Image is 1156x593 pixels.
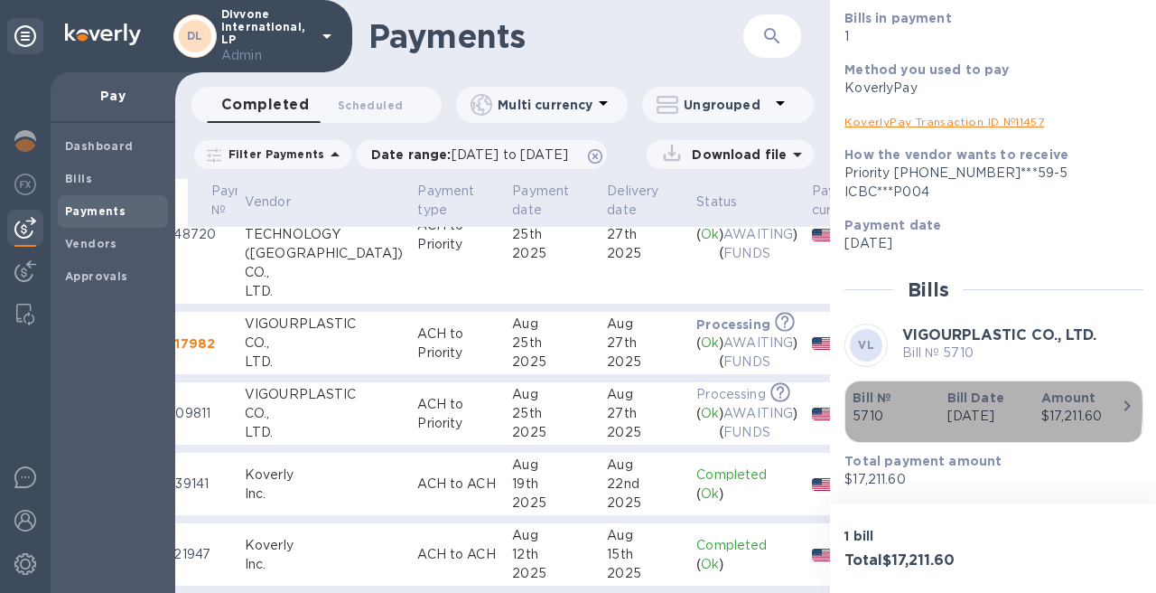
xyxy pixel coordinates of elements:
[853,391,891,405] b: Bill №
[812,549,836,561] img: USD
[844,381,1143,443] button: Bill №5710Bill Date[DATE]Amount$17,211.60
[723,334,793,372] p: AWAITING FUNDS
[65,172,92,185] b: Bills
[512,564,592,583] div: 2025
[417,182,474,220] p: Payment type
[696,485,797,504] div: ( )
[417,182,498,220] span: Payment type
[844,115,1044,128] a: KoverlyPay Transaction ID № 11457
[696,555,797,574] div: ( )
[512,244,592,263] div: 2025
[684,96,769,114] p: Ungrouped
[696,404,797,442] div: ( ) ( )
[65,204,126,218] b: Payments
[245,225,404,244] div: TECHNOLOGY
[512,545,592,564] div: 12th
[245,385,404,404] div: VIGOURPLASTIC
[65,237,117,250] b: Vendors
[14,174,36,195] img: Foreign exchange
[417,395,498,433] p: ACH to Priority
[902,344,1096,362] p: Bill № 5710
[1041,407,1121,426] div: $17,211.60
[221,146,324,162] p: Filter Payments
[607,182,658,220] p: Delivery date
[512,475,592,494] div: 19th
[245,404,404,423] div: CO.,
[696,536,797,555] p: Completed
[696,385,765,404] p: Processing
[844,218,941,232] b: Payment date
[723,225,793,263] p: AWAITING FUNDS
[701,485,719,504] p: Ok
[150,404,230,423] p: 07709811
[245,315,404,334] div: VIGOURPLASTIC
[908,278,948,301] h2: Bills
[150,334,230,353] p: 25917982
[696,466,797,485] p: Completed
[1041,391,1096,405] b: Amount
[812,478,836,491] img: USD
[844,11,951,25] b: Bills in payment
[417,475,498,494] p: ACH to ACH
[245,334,404,353] div: CO.,
[902,326,1096,344] b: VIGOURPLASTIC CO., LTD.
[221,8,312,65] p: Divvone International, LP
[150,475,230,494] p: 06739141
[947,407,1027,426] p: [DATE]
[245,466,404,485] div: Koverly
[371,146,577,164] p: Date range :
[607,334,682,353] div: 27th
[607,475,682,494] div: 22nd
[245,423,404,442] div: LTD.
[696,225,797,263] div: ( ) ( )
[368,17,714,55] h1: Payments
[245,282,404,301] div: LTD.
[512,385,592,404] div: Aug
[685,146,787,164] p: Download file
[607,456,682,475] div: Aug
[211,182,292,220] span: Payment №
[512,315,592,334] div: Aug
[607,404,682,423] div: 27th
[947,391,1004,405] b: Bill Date
[844,27,1129,46] p: 1
[812,408,836,420] img: USD
[187,29,203,42] b: DL
[607,526,682,545] div: Aug
[512,334,592,353] div: 25th
[696,193,760,212] span: Status
[245,193,291,212] p: Vendor
[607,385,682,404] div: Aug
[512,494,592,513] div: 2025
[338,96,403,115] span: Scheduled
[607,423,682,442] div: 2025
[512,225,592,244] div: 25th
[607,244,682,263] div: 2025
[357,140,607,169] div: Date range:[DATE] to [DATE]
[150,545,230,564] p: 87421947
[701,555,719,574] p: Ok
[696,334,797,372] div: ( ) ( )
[417,545,498,564] p: ACH to ACH
[844,454,1002,468] b: Total payment amount
[607,182,682,220] span: Delivery date
[512,182,592,220] span: Payment date
[65,87,161,105] p: Pay
[607,545,682,564] div: 15th
[701,225,719,263] p: Ok
[696,315,770,334] p: Processing
[211,182,268,220] p: Payment №
[452,147,568,162] span: [DATE] to [DATE]
[512,423,592,442] div: 2025
[245,193,314,212] span: Vendor
[65,269,128,283] b: Approvals
[812,182,866,220] p: Payee currency
[607,494,682,513] div: 2025
[844,470,1129,489] p: $17,211.60
[150,225,230,244] p: 35548720
[512,404,592,423] div: 25th
[245,353,404,372] div: LTD.
[844,552,986,569] h3: Total $17,211.60
[245,244,404,263] div: ([GEOGRAPHIC_DATA])
[701,404,719,442] p: Ok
